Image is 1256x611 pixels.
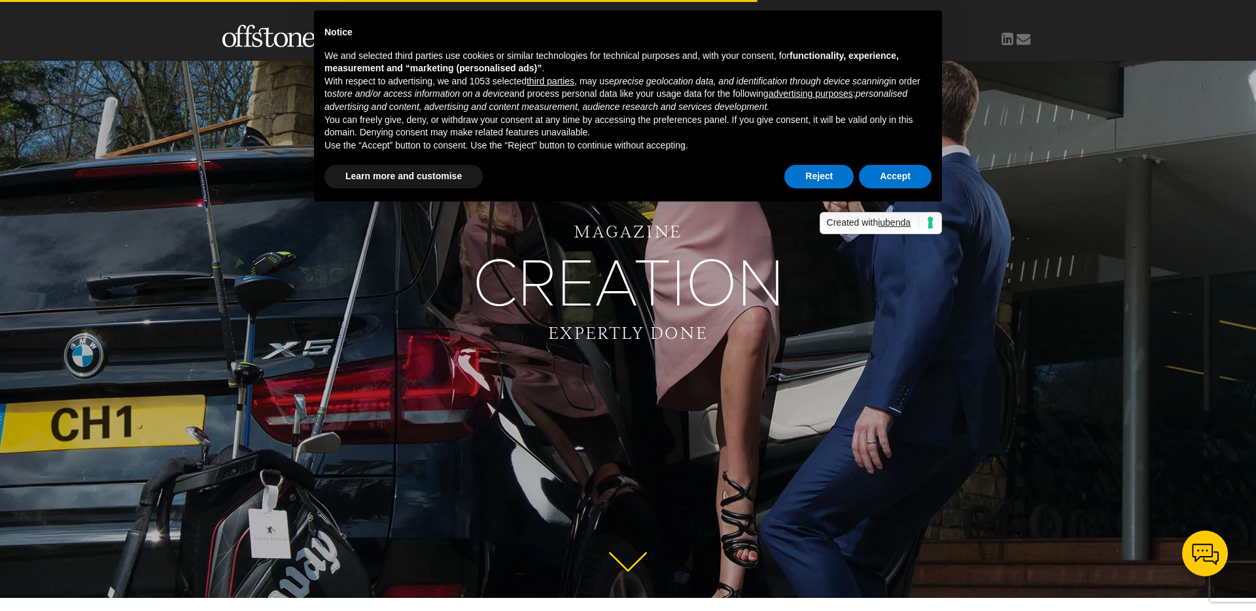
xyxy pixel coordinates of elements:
[820,212,942,234] a: Created withiubenda
[769,88,853,101] button: advertising purposes
[324,26,932,39] h2: Notice
[324,50,932,75] p: We and selected third parties use cookies or similar technologies for technical purposes and, wit...
[614,76,889,86] em: precise geolocation data, and identification through device scanning
[324,114,932,139] p: You can freely give, deny, or withdraw your consent at any time by accessing the preferences pane...
[324,88,907,112] em: personalised advertising and content, advertising and content measurement, audience research and ...
[784,165,854,188] button: Reject
[878,217,911,228] span: iubenda
[527,75,574,88] button: third parties
[324,139,932,152] p: Use the “Accept” button to consent. Use the “Reject” button to continue without accepting.
[324,75,932,114] p: With respect to advertising, we and 1053 selected , may use in order to and process personal data...
[332,88,510,99] em: store and/or access information on a device
[859,165,932,188] button: Accept
[827,217,919,230] span: Created with
[324,165,483,188] button: Learn more and customise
